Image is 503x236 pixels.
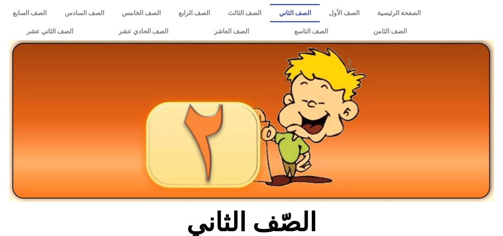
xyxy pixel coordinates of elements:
[351,22,429,41] a: الصف الثامن
[368,4,429,22] a: الصفحة الرئيسية
[4,4,56,22] a: الصف السابع
[4,22,96,41] a: الصف الثاني عشر
[96,22,191,41] a: الصف الحادي عشر
[272,22,351,41] a: الصف التاسع
[191,22,272,41] a: الصف العاشر
[56,4,113,22] a: الصف السادس
[219,4,270,22] a: الصف الثالث
[113,4,169,22] a: الصف الخامس
[270,4,320,22] a: الصف الثاني
[320,4,368,22] a: الصف الأول
[169,4,219,22] a: الصف الرابع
